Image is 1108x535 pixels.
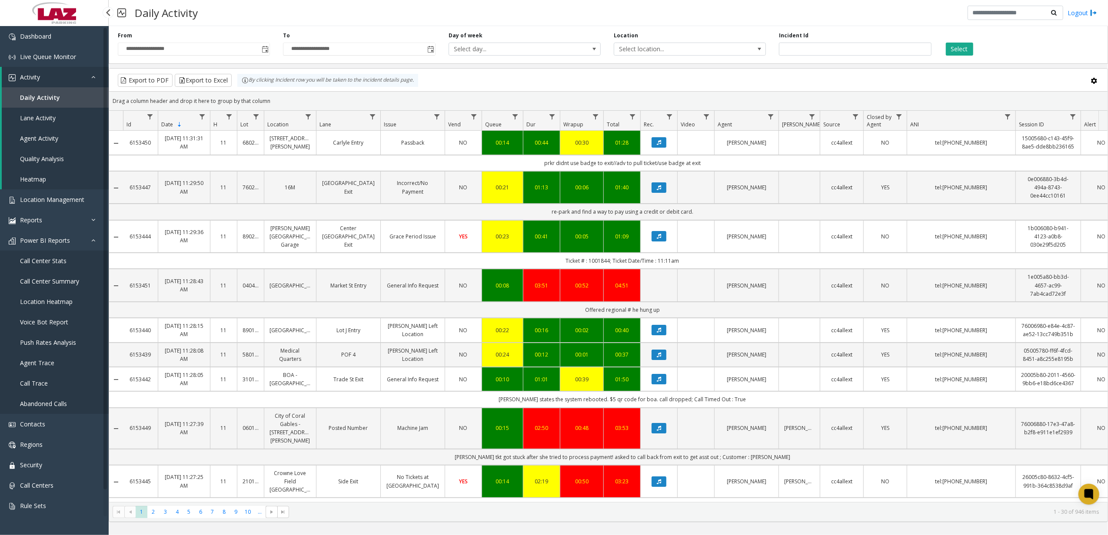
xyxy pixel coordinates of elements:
[386,424,439,432] a: Machine Jam
[720,232,773,241] a: [PERSON_NAME]
[765,111,777,122] a: Agent Filter Menu
[270,183,311,192] a: 16M
[869,424,902,432] a: YES
[881,139,889,146] span: NO
[216,139,232,147] a: 11
[163,134,205,151] a: [DATE] 11:31:31 AM
[144,111,156,122] a: Id Filter Menu
[609,281,635,290] a: 04:51
[128,183,153,192] a: 6153447
[223,111,235,122] a: H Filter Menu
[20,155,64,163] span: Quality Analysis
[243,375,259,383] a: 310112
[459,376,468,383] span: NO
[431,111,443,122] a: Issue Filter Menu
[529,326,555,334] a: 00:16
[529,424,555,432] div: 02:50
[487,350,518,359] a: 00:24
[869,232,902,241] a: NO
[2,87,109,108] a: Daily Activity
[566,183,598,192] a: 00:06
[20,134,58,142] span: Agent Activity
[216,424,232,432] a: 11
[881,351,889,358] span: YES
[487,281,518,290] a: 00:08
[216,350,232,359] a: 11
[720,350,773,359] a: [PERSON_NAME]
[869,477,902,485] a: NO
[529,375,555,383] div: 01:01
[881,233,889,240] span: NO
[566,326,598,334] a: 00:02
[825,350,858,359] a: cc4allext
[1021,371,1075,387] a: 20005b80-2011-4560-9bb6-e18bd6ce4367
[450,232,476,241] a: YES
[450,375,476,383] a: NO
[163,420,205,436] a: [DATE] 11:27:39 AM
[322,424,375,432] a: Posted Number
[9,217,16,224] img: 'icon'
[912,232,1010,241] a: tel:[PHONE_NUMBER]
[529,350,555,359] a: 00:12
[322,224,375,249] a: Center [GEOGRAPHIC_DATA] Exit
[9,197,16,204] img: 'icon'
[175,74,232,87] button: Export to Excel
[614,43,735,55] span: Select location...
[270,224,311,249] a: [PERSON_NAME][GEOGRAPHIC_DATA] Garage
[487,326,518,334] a: 00:22
[701,111,712,122] a: Video Filter Menu
[20,236,70,244] span: Power BI Reports
[609,350,635,359] a: 00:37
[487,139,518,147] a: 00:14
[881,282,889,289] span: NO
[825,281,858,290] a: cc4allext
[109,282,123,289] a: Collapse Details
[270,281,311,290] a: [GEOGRAPHIC_DATA]
[546,111,558,122] a: Dur Filter Menu
[322,281,375,290] a: Market St Entry
[386,322,439,338] a: [PERSON_NAME] Left Location
[566,375,598,383] div: 00:39
[243,350,259,359] a: 580166
[609,183,635,192] a: 01:40
[825,232,858,241] a: cc4allext
[20,440,43,449] span: Regions
[609,424,635,432] a: 03:53
[609,326,635,334] a: 00:40
[2,67,109,87] a: Activity
[243,326,259,334] a: 890194
[1021,273,1075,298] a: 1e005a80-bb3d-4657-ac99-7ab4cad72e3f
[566,139,598,147] div: 00:30
[386,232,439,241] a: Grace Period Issue
[450,183,476,192] a: NO
[303,111,314,122] a: Location Filter Menu
[322,350,375,359] a: POF 4
[590,111,602,122] a: Wrapup Filter Menu
[609,139,635,147] a: 01:28
[2,128,109,149] a: Agent Activity
[609,232,635,241] div: 01:09
[609,477,635,485] a: 03:23
[881,376,889,383] span: YES
[912,375,1010,383] a: tel:[PHONE_NUMBER]
[163,322,205,338] a: [DATE] 11:28:15 AM
[912,183,1010,192] a: tel:[PHONE_NUMBER]
[118,74,173,87] button: Export to PDF
[459,184,468,191] span: NO
[1002,111,1014,122] a: ANI Filter Menu
[283,32,290,40] label: To
[2,149,109,169] a: Quality Analysis
[912,281,1010,290] a: tel:[PHONE_NUMBER]
[459,351,468,358] span: NO
[20,297,73,306] span: Location Heatmap
[109,185,123,192] a: Collapse Details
